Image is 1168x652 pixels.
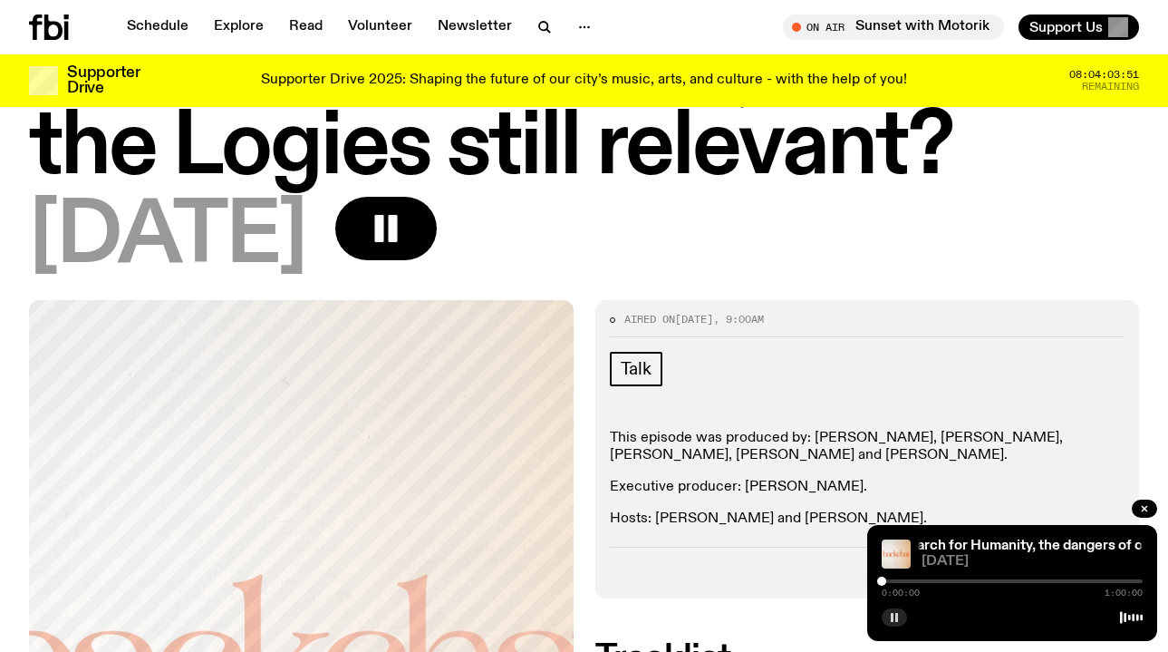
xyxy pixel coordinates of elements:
[261,73,907,89] p: Supporter Drive 2025: Shaping the future of our city’s music, arts, and culture - with the help o...
[1105,589,1143,598] span: 1:00:00
[203,15,275,40] a: Explore
[1018,15,1139,40] button: Support Us
[624,312,675,326] span: Aired on
[278,15,333,40] a: Read
[337,15,423,40] a: Volunteer
[1069,70,1139,80] span: 08:04:03:51
[713,312,764,326] span: , 9:00am
[610,430,1125,464] p: This episode was produced by: [PERSON_NAME], [PERSON_NAME], [PERSON_NAME], [PERSON_NAME] and [PER...
[610,479,1125,496] p: Executive producer: [PERSON_NAME].
[882,589,920,598] span: 0:00:00
[783,15,1004,40] button: On AirSunset with Motorik
[621,359,652,379] span: Talk
[675,312,713,326] span: [DATE]
[67,65,140,96] h3: Supporter Drive
[427,15,523,40] a: Newsletter
[610,352,662,386] a: Talk
[29,197,306,278] span: [DATE]
[922,555,1143,569] span: [DATE]
[610,511,1125,528] p: Hosts: [PERSON_NAME] and [PERSON_NAME].
[1082,82,1139,92] span: Remaining
[116,15,199,40] a: Schedule
[1029,19,1103,35] span: Support Us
